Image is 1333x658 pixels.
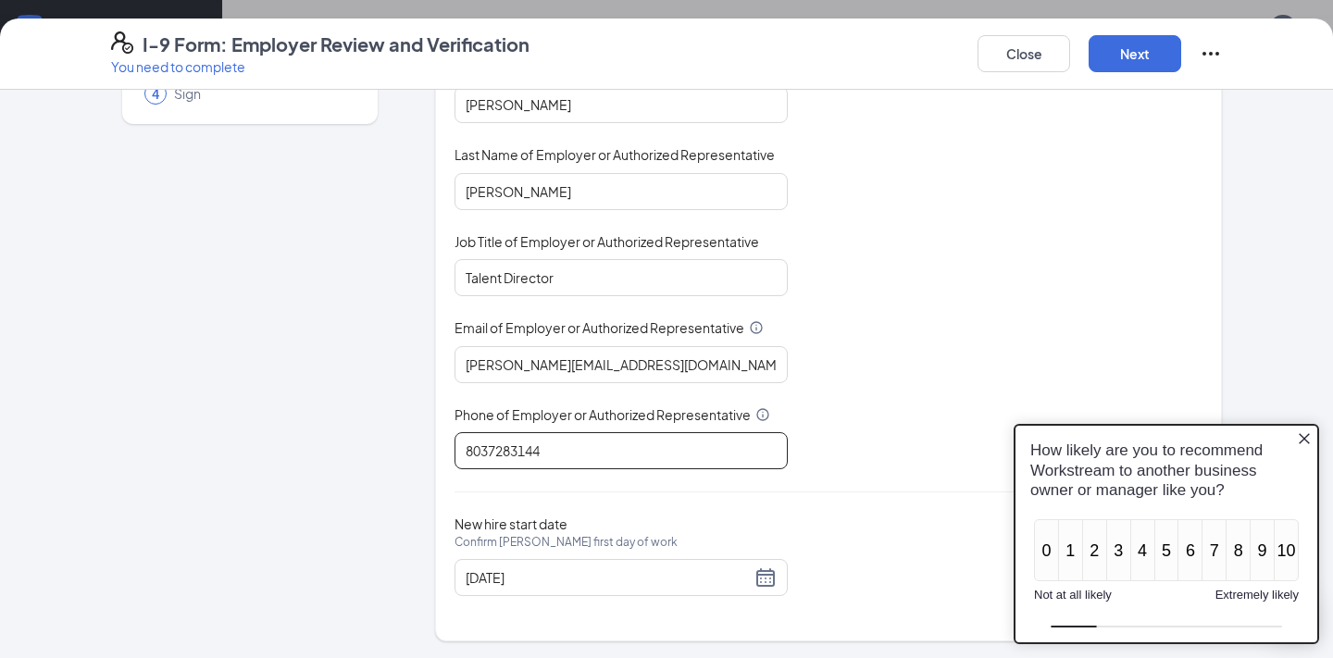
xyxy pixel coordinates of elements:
[749,320,764,335] svg: Info
[1200,43,1222,65] svg: Ellipses
[1089,35,1181,72] button: Next
[755,407,770,422] svg: Info
[455,145,775,164] span: Last Name of Employer or Authorized Representative
[174,84,352,103] span: Sign
[455,318,744,337] span: Email of Employer or Authorized Representative
[143,31,529,57] h4: I-9 Form: Employer Review and Verification
[455,515,678,570] span: New hire start date
[1000,409,1333,658] iframe: Sprig User Feedback Dialog
[455,346,788,383] input: Enter your email address
[466,567,751,588] input: 09/22/2025
[455,173,788,210] input: Enter your last name
[455,259,788,296] input: Enter job title
[978,35,1070,72] button: Close
[111,57,529,76] p: You need to complete
[152,84,159,103] span: 4
[455,533,678,552] span: Confirm [PERSON_NAME] first day of work
[111,31,133,54] svg: FormI9EVerifyIcon
[455,405,751,424] span: Phone of Employer or Authorized Representative
[455,232,759,251] span: Job Title of Employer or Authorized Representative
[455,432,788,469] input: 10 digits only, e.g. "1231231234"
[455,86,788,123] input: Enter your first name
